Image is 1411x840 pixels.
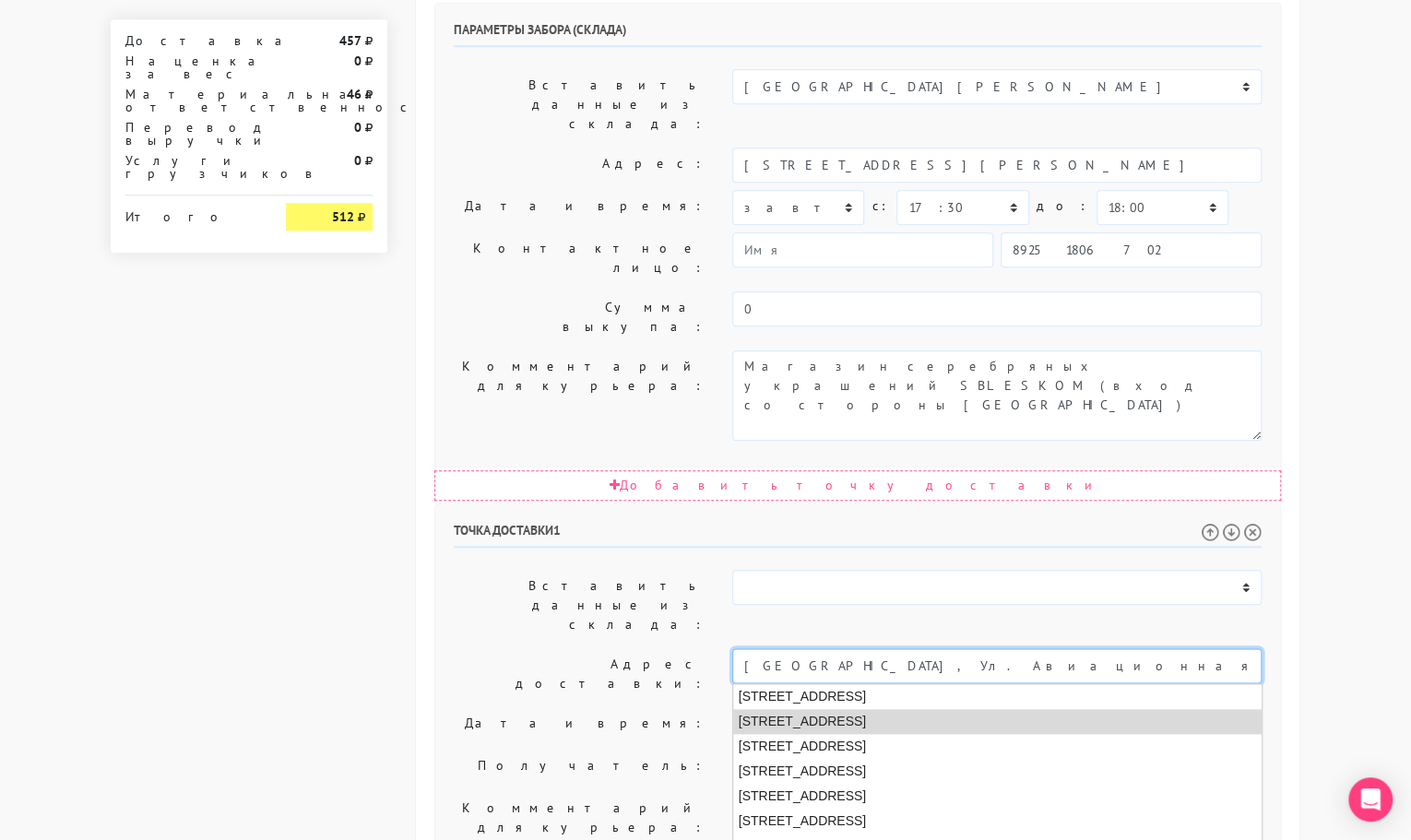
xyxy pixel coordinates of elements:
div: Услуги грузчиков [112,154,272,180]
div: Доставка [112,34,272,47]
label: Вставить данные из склада: [440,69,718,140]
strong: 46 [347,86,362,102]
label: Комментарий для курьера: [440,350,718,441]
input: Телефон [1001,232,1262,267]
div: Добавить точку доставки [434,470,1281,501]
label: Вставить данные из склада: [440,570,718,641]
label: Дата и время: [440,190,718,225]
div: Open Intercom Messenger [1348,777,1393,822]
label: Контактное лицо: [440,232,718,284]
h6: Точка доставки [454,523,1262,548]
h6: Параметры забора (склада) [454,22,1262,47]
li: [STREET_ADDRESS] [733,684,1262,709]
div: Итого [125,203,258,223]
label: Адрес доставки: [440,648,718,700]
div: Перевод выручки [112,121,272,147]
li: [STREET_ADDRESS] [733,759,1262,784]
label: Получатель: [440,750,718,785]
strong: 457 [339,32,362,49]
label: до: [1037,190,1089,222]
strong: 512 [332,208,354,225]
li: [STREET_ADDRESS] [733,809,1262,834]
input: Имя [732,232,993,267]
label: Сумма выкупа: [440,291,718,343]
span: 1 [553,522,561,538]
label: c: [871,190,889,222]
label: Адрес: [440,148,718,183]
strong: 0 [354,53,362,69]
label: Дата и время: [440,707,718,742]
div: Материальная ответственность [112,88,272,113]
strong: 0 [354,152,362,169]
strong: 0 [354,119,362,136]
li: [STREET_ADDRESS] [733,709,1262,734]
div: Наценка за вес [112,54,272,80]
li: [STREET_ADDRESS] [733,784,1262,809]
li: [STREET_ADDRESS] [733,734,1262,759]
